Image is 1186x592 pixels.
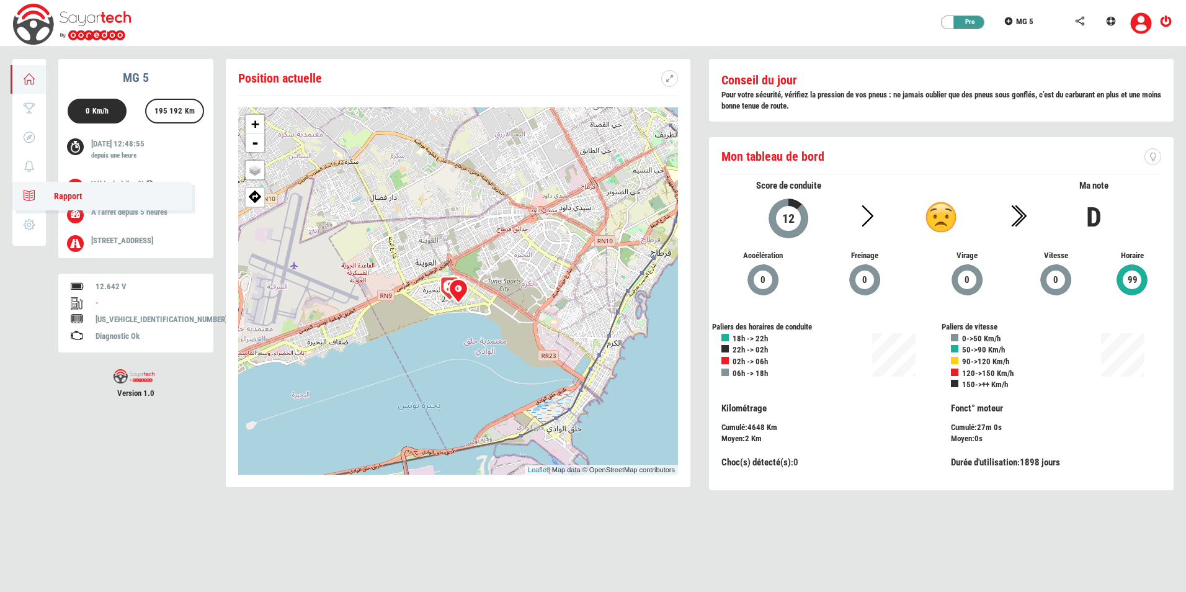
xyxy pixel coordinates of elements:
b: MG 5 [123,70,149,85]
span: MG 5 [1016,17,1033,26]
span: Version 1.0 [58,388,213,400]
div: 195 192 [149,100,200,125]
span: Km [767,423,777,432]
div: Pro [948,16,985,29]
b: 06h -> 18h [733,369,768,378]
div: 0 [80,100,114,125]
span: Vitesse [1027,250,1085,262]
span: Km [751,434,762,443]
a: Rapport [12,182,192,210]
span: 0 [793,457,798,468]
p: [STREET_ADDRESS] [91,235,195,247]
div: : [721,433,932,445]
img: directions.png [249,189,262,203]
b: D [1086,201,1102,233]
b: 120->150 Km/h [962,369,1014,378]
img: d.png [925,202,956,233]
a: Layers [246,161,264,179]
span: Position actuelle [238,71,322,86]
span: 0 [964,273,970,287]
span: 0 [760,273,766,287]
a: Leaflet [528,466,548,473]
img: sayartech-logo.png [114,369,154,383]
label: Km/h [92,106,109,117]
span: Horaire [1104,250,1161,262]
span: 4648 [747,423,765,432]
span: Ma note [1079,180,1108,191]
b: 0->50 Km/h [962,334,1001,343]
span: Durée d'utilisation [951,457,1017,468]
span: Score de conduite [756,180,821,191]
span: 0s [974,434,983,443]
a: Zoom in [246,115,264,133]
span: Moyen [951,434,972,443]
p: [DATE] 12:48:55 [91,138,195,164]
b: 150->++ Km/h [962,380,1008,389]
div: Paliers de vitesse [942,321,1171,333]
div: [US_VEHICLE_IDENTIFICATION_NUMBER] [96,314,201,326]
p: Kilométrage [721,402,932,415]
b: 02h -> 06h [733,357,768,366]
span: Moyen [721,434,742,443]
span: 0 [862,273,868,287]
span: Cumulé [951,423,974,432]
span: Cumulé [721,423,745,432]
label: Km [185,106,195,117]
span: 0 [1053,273,1059,287]
b: Conseil du jour [721,73,797,87]
label: depuis une heure [91,151,136,161]
span: Freinage [823,250,906,262]
div: : [951,433,1162,445]
a: Zoom out [246,133,264,152]
p: Véhicule à l'arrêt [91,179,195,191]
div: : [942,402,1171,445]
div: : [951,456,1162,469]
span: Accélération [721,250,805,262]
b: 50->90 Km/h [962,345,1005,354]
span: depuis 5 heures [118,207,167,217]
span: 99 [1127,273,1138,287]
span: Choc(s) détecté(s) [721,457,791,468]
div: Paliers des horaires de conduite [712,321,942,333]
b: Pour votre sécurité, vérifiez la pression de vos pneus : ne jamais oublier que des pneus sous gon... [721,90,1161,111]
div: - [96,297,201,309]
span: 27m 0s [977,423,1002,432]
p: Fonct° moteur [951,402,1162,415]
div: : [721,456,932,469]
div: Diagnostic Ok [96,331,201,343]
div: 12.642 V [96,281,201,293]
span: Virage [925,250,1008,262]
span: Afficher ma position sur google map [246,188,264,203]
span: 2 [745,434,749,443]
span: 1898 jours [1020,457,1060,468]
span: Mon tableau de bord [721,149,824,164]
span: 12 [782,211,795,226]
b: 90->120 Km/h [962,357,1009,366]
b: 18h -> 22h [733,334,768,343]
span: Rapport [42,191,82,201]
span: À l'arrêt [91,207,116,217]
div: | Map data © OpenStreetMap contributors [525,465,678,475]
b: 22h -> 02h [733,345,768,354]
div: : [712,402,942,445]
img: person.png [431,270,468,307]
